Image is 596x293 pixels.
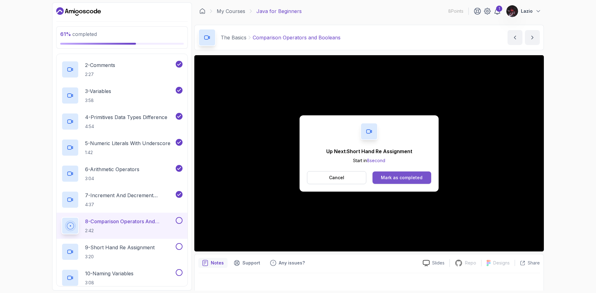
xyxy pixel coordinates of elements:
button: 10-Naming Variables3:08 [61,269,183,286]
p: 8 Points [448,8,463,14]
button: 8-Comparison Operators and Booleans2:42 [61,217,183,234]
span: completed [60,31,97,37]
p: Cancel [329,175,344,181]
p: 2:42 [85,228,174,234]
button: Support button [230,258,264,268]
p: 3:20 [85,254,155,260]
p: Start in [326,158,412,164]
button: notes button [198,258,228,268]
button: Feedback button [266,258,309,268]
button: 4-Primitives Data Types Difference4:54 [61,113,183,130]
button: next content [525,30,540,45]
p: 7 - Increment And Decrement Operators [85,192,174,199]
button: Mark as completed [372,171,431,184]
p: Lazio [521,8,533,14]
button: Cancel [307,171,366,184]
p: Share [528,260,540,266]
p: Notes [211,260,224,266]
button: 7-Increment And Decrement Operators4:37 [61,191,183,208]
a: Slides [418,260,449,266]
p: Java for Beginners [256,7,302,15]
div: 1 [496,6,502,12]
p: 4:37 [85,202,174,208]
p: 3:08 [85,280,133,286]
p: 8 - Comparison Operators and Booleans [85,218,174,225]
p: The Basics [221,34,246,41]
p: Slides [432,260,445,266]
p: Support [242,260,260,266]
button: 5-Numeric Literals With Underscore1:42 [61,139,183,156]
p: Up Next: Short Hand Re Assignment [326,148,412,155]
button: 9-Short Hand Re Assignment3:20 [61,243,183,260]
button: previous content [508,30,522,45]
p: 2:27 [85,71,115,78]
p: 4 - Primitives Data Types Difference [85,113,167,121]
a: Dashboard [56,7,101,16]
img: user profile image [506,5,518,17]
p: Any issues? [279,260,305,266]
p: 3:04 [85,175,139,182]
p: 10 - Naming Variables [85,270,133,277]
p: 4:54 [85,123,167,130]
button: 2-Comments2:27 [61,61,183,78]
a: Dashboard [199,8,205,14]
p: 3:58 [85,97,111,104]
span: 61 % [60,31,71,37]
div: Mark as completed [381,175,422,181]
p: 6 - Arithmetic Operators [85,166,139,173]
button: 3-Variables3:58 [61,87,183,104]
button: Share [515,260,540,266]
a: 1 [494,7,501,15]
p: Repo [465,260,476,266]
p: 3 - Variables [85,87,111,95]
p: Comparison Operators and Booleans [253,34,341,41]
p: 1:42 [85,149,170,156]
p: 5 - Numeric Literals With Underscore [85,140,170,147]
span: 8 second [367,158,385,163]
p: 9 - Short Hand Re Assignment [85,244,155,251]
p: 2 - Comments [85,61,115,69]
a: My Courses [217,7,245,15]
p: Designs [493,260,510,266]
button: user profile imageLazio [506,5,541,17]
button: 6-Arithmetic Operators3:04 [61,165,183,182]
iframe: 8 - Comparision Operators [194,55,544,251]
